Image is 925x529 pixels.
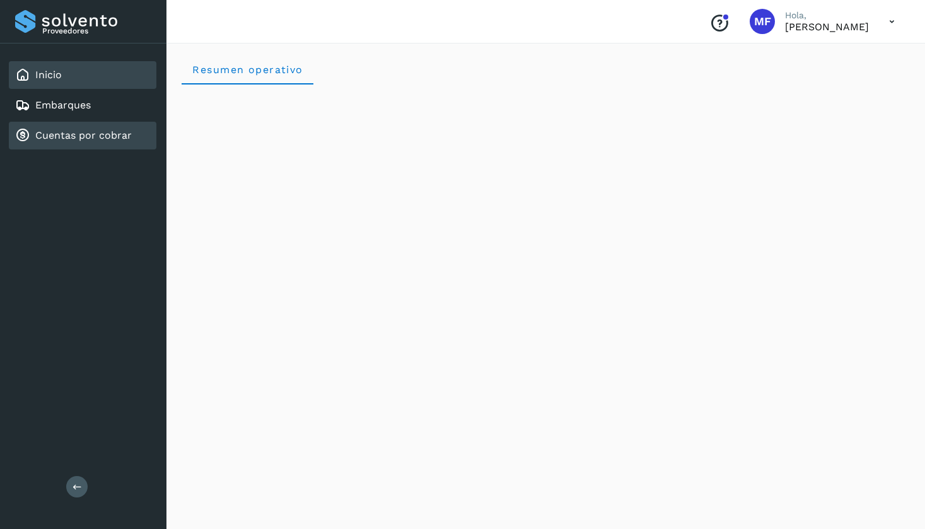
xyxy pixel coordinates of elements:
p: Proveedores [42,26,151,35]
a: Inicio [35,69,62,81]
p: Hola, [785,10,869,21]
div: Embarques [9,91,156,119]
p: MONICA FONTES CHAVEZ [785,21,869,33]
span: Resumen operativo [192,64,303,76]
div: Cuentas por cobrar [9,122,156,149]
a: Cuentas por cobrar [35,129,132,141]
a: Embarques [35,99,91,111]
div: Inicio [9,61,156,89]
